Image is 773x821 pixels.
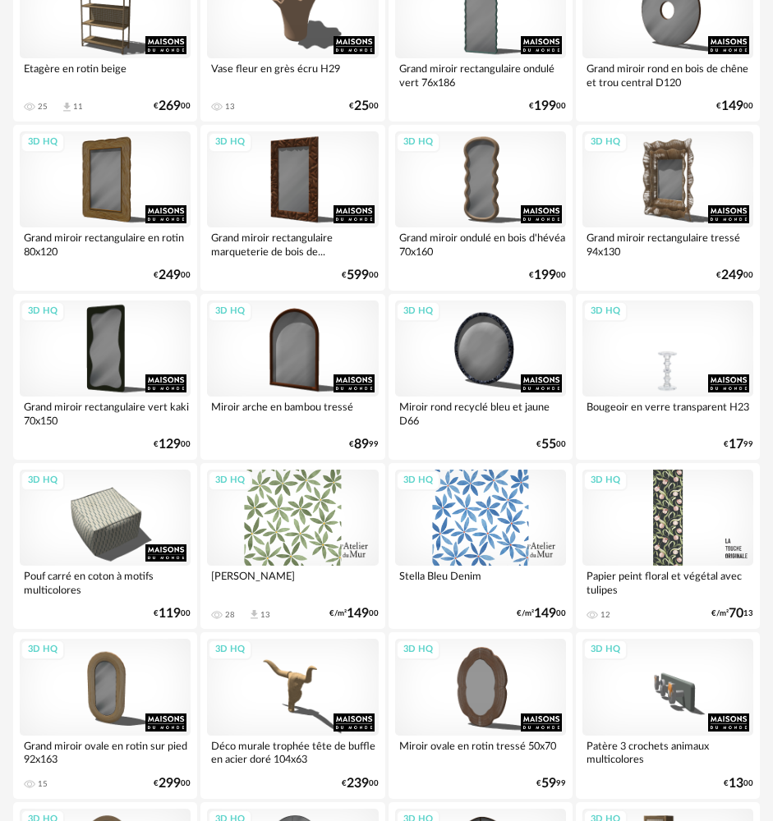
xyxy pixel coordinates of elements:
div: € 00 [529,270,566,281]
div: € 00 [716,270,753,281]
div: € 00 [724,778,753,789]
a: 3D HQ Grand miroir rectangulaire en rotin 80x120 €24900 [13,125,197,291]
div: Patère 3 crochets animaux multicolores [582,736,753,768]
a: 3D HQ Grand miroir rectangulaire vert kaki 70x150 €12900 [13,294,197,460]
div: 3D HQ [396,470,440,491]
div: Pouf carré en coton à motifs multicolores [20,566,191,599]
div: 11 [73,102,83,112]
span: 59 [541,778,556,789]
div: € 99 [349,439,379,450]
a: 3D HQ Stella Bleu Denim €/m²14900 [389,463,573,629]
div: €/m² 00 [517,608,566,619]
div: Stella Bleu Denim [395,566,566,599]
div: 12 [600,610,610,620]
div: 3D HQ [21,301,65,322]
a: 3D HQ Bougeoir en verre transparent H23 €1799 [576,294,760,460]
div: 3D HQ [583,640,628,660]
div: Grand miroir rectangulaire en rotin 80x120 [20,227,191,260]
div: Grand miroir ovale en rotin sur pied 92x163 [20,736,191,768]
span: 149 [534,608,556,619]
a: 3D HQ Miroir arche en bambou tressé €8999 [200,294,384,460]
div: 3D HQ [208,301,252,322]
span: 199 [534,101,556,112]
a: 3D HQ Grand miroir ondulé en bois d'hévéa 70x160 €19900 [389,125,573,291]
a: 3D HQ Patère 3 crochets animaux multicolores €1300 [576,632,760,798]
div: Miroir rond recyclé bleu et jaune D66 [395,397,566,429]
span: 599 [347,270,369,281]
div: 3D HQ [396,640,440,660]
div: 3D HQ [583,132,628,153]
span: 17 [729,439,743,450]
div: 3D HQ [21,640,65,660]
span: Download icon [248,608,260,621]
div: € 00 [536,439,566,450]
span: 89 [354,439,369,450]
div: 3D HQ [583,470,628,491]
div: 3D HQ [208,640,252,660]
div: 3D HQ [21,132,65,153]
div: € 00 [342,270,379,281]
div: 3D HQ [208,132,252,153]
span: 199 [534,270,556,281]
a: 3D HQ Miroir rond recyclé bleu et jaune D66 €5500 [389,294,573,460]
a: 3D HQ [PERSON_NAME] 28 Download icon 13 €/m²14900 [200,463,384,629]
div: Vase fleur en grès écru H29 [207,58,378,91]
a: 3D HQ Papier peint floral et végétal avec tulipes 12 €/m²7013 [576,463,760,629]
div: €/m² 13 [711,608,753,619]
div: 25 [38,102,48,112]
span: Download icon [61,101,73,113]
div: € 99 [536,778,566,789]
div: € 00 [154,270,191,281]
span: 149 [721,101,743,112]
span: 239 [347,778,369,789]
div: Grand miroir ondulé en bois d'hévéa 70x160 [395,227,566,260]
span: 249 [721,270,743,281]
a: 3D HQ Grand miroir ovale en rotin sur pied 92x163 15 €29900 [13,632,197,798]
div: Bougeoir en verre transparent H23 [582,397,753,429]
div: 15 [38,779,48,789]
div: € 00 [529,101,566,112]
span: 13 [729,778,743,789]
div: Grand miroir rectangulaire tressé 94x130 [582,227,753,260]
div: Papier peint floral et végétal avec tulipes [582,566,753,599]
div: € 00 [342,778,379,789]
div: 3D HQ [21,470,65,491]
div: Grand miroir rectangulaire marqueterie de bois de... [207,227,378,260]
div: € 00 [154,439,191,450]
div: € 00 [154,778,191,789]
div: [PERSON_NAME] [207,566,378,599]
span: 119 [159,608,181,619]
div: 3D HQ [396,132,440,153]
a: 3D HQ Grand miroir rectangulaire marqueterie de bois de... €59900 [200,125,384,291]
a: 3D HQ Miroir ovale en rotin tressé 50x70 €5999 [389,632,573,798]
div: Grand miroir rectangulaire ondulé vert 76x186 [395,58,566,91]
div: 28 [225,610,235,620]
a: 3D HQ Grand miroir rectangulaire tressé 94x130 €24900 [576,125,760,291]
div: Miroir arche en bambou tressé [207,397,378,429]
span: 55 [541,439,556,450]
span: 149 [347,608,369,619]
div: 3D HQ [583,301,628,322]
div: 13 [260,610,270,620]
div: Grand miroir rectangulaire vert kaki 70x150 [20,397,191,429]
div: 3D HQ [396,301,440,322]
div: Etagère en rotin beige [20,58,191,91]
span: 299 [159,778,181,789]
div: € 00 [716,101,753,112]
span: 269 [159,101,181,112]
div: 3D HQ [208,470,252,491]
span: 249 [159,270,181,281]
span: 70 [729,608,743,619]
span: 25 [354,101,369,112]
div: 13 [225,102,235,112]
div: Déco murale trophée tête de buffle en acier doré 104x63 [207,736,378,768]
div: Miroir ovale en rotin tressé 50x70 [395,736,566,768]
a: 3D HQ Déco murale trophée tête de buffle en acier doré 104x63 €23900 [200,632,384,798]
div: Grand miroir rond en bois de chêne et trou central D120 [582,58,753,91]
div: € 00 [349,101,379,112]
div: € 00 [154,101,191,112]
div: €/m² 00 [329,608,379,619]
div: € 00 [154,608,191,619]
div: € 99 [724,439,753,450]
a: 3D HQ Pouf carré en coton à motifs multicolores €11900 [13,463,197,629]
